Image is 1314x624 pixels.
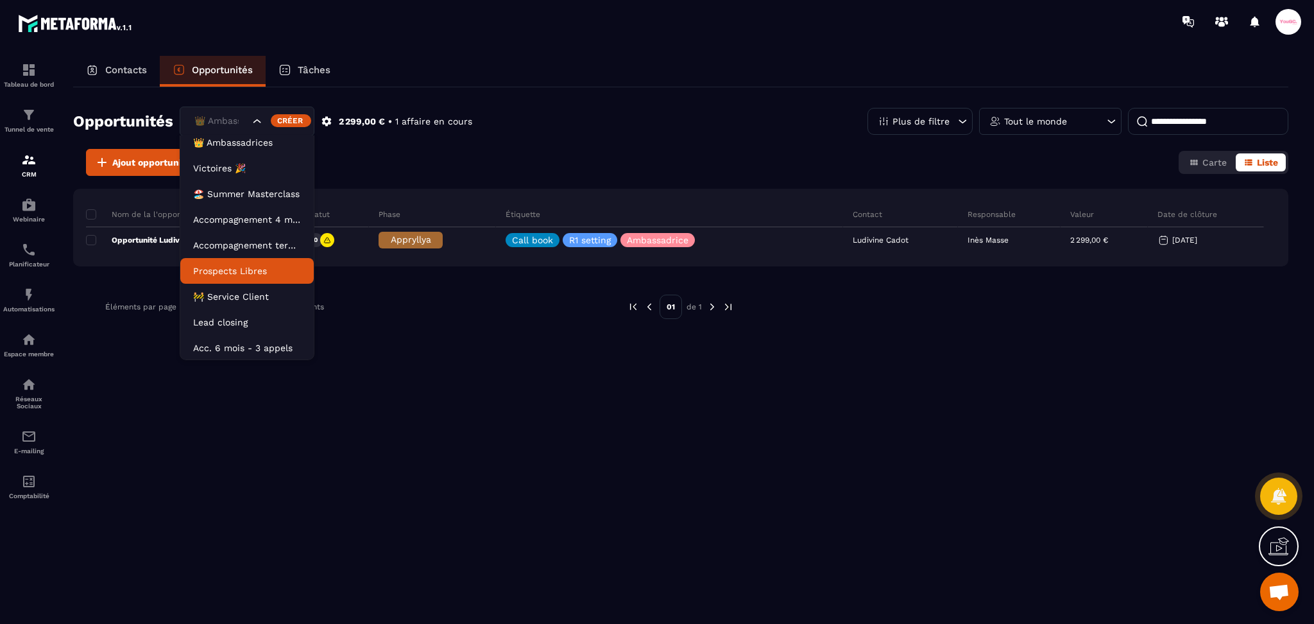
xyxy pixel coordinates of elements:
[506,209,540,220] p: Étiquette
[193,213,301,226] p: Accompagnement 4 mois
[3,216,55,223] p: Webinaire
[193,316,301,329] p: Lead closing
[3,492,55,499] p: Comptabilité
[1004,117,1067,126] p: Tout le monde
[3,232,55,277] a: schedulerschedulerPlanificateur
[306,209,330,220] p: Statut
[3,143,55,187] a: formationformationCRM
[388,116,392,128] p: •
[968,209,1016,220] p: Responsable
[379,209,400,220] p: Phase
[105,64,147,76] p: Contacts
[271,114,311,127] div: Créer
[298,64,330,76] p: Tâches
[21,242,37,257] img: scheduler
[112,156,191,169] span: Ajout opportunité
[18,12,133,35] img: logo
[3,447,55,455] p: E-mailing
[21,429,37,444] img: email
[395,116,472,128] p: 1 affaire en cours
[3,367,55,419] a: social-networksocial-networkRéseaux Sociaux
[3,171,55,178] p: CRM
[706,301,718,313] img: next
[180,107,314,136] div: Search for option
[3,322,55,367] a: automationsautomationsEspace membre
[1181,153,1234,171] button: Carte
[1257,157,1278,168] span: Liste
[21,287,37,302] img: automations
[569,236,611,245] p: R1 setting
[73,56,160,87] a: Contacts
[1236,153,1286,171] button: Liste
[3,419,55,464] a: emailemailE-mailing
[191,114,250,128] input: Search for option
[968,236,1009,245] p: Inès Masse
[314,236,318,245] p: 0
[722,301,734,313] img: next
[339,116,385,128] p: 2 299,00 €
[193,239,301,252] p: Accompagnement terminé
[73,108,173,134] h2: Opportunités
[266,56,343,87] a: Tâches
[193,136,301,149] p: 👑 Ambassadrices
[512,236,553,245] p: Call book
[21,197,37,212] img: automations
[1070,236,1108,245] p: 2 299,00 €
[1157,209,1217,220] p: Date de clôture
[391,234,431,245] span: Appryllya
[193,342,301,354] p: Acc. 6 mois - 3 appels
[3,126,55,133] p: Tunnel de vente
[193,264,301,277] p: Prospects Libres
[3,53,55,98] a: formationformationTableau de bord
[3,464,55,509] a: accountantaccountantComptabilité
[3,81,55,88] p: Tableau de bord
[1070,209,1094,220] p: Valeur
[193,290,301,303] p: 🚧 Service Client
[21,474,37,489] img: accountant
[1202,157,1227,168] span: Carte
[21,332,37,347] img: automations
[687,302,702,312] p: de 1
[853,209,882,220] p: Contact
[21,152,37,168] img: formation
[660,295,682,319] p: 01
[3,277,55,322] a: automationsautomationsAutomatisations
[627,301,639,313] img: prev
[160,56,266,87] a: Opportunités
[193,187,301,200] p: 🏖️ Summer Masterclass
[21,377,37,392] img: social-network
[3,351,55,358] p: Espace membre
[86,209,202,220] p: Nom de la l'opportunité
[105,302,176,311] p: Éléments par page
[1260,573,1299,611] a: Ouvrir le chat
[21,62,37,78] img: formation
[3,306,55,313] p: Automatisations
[3,187,55,232] a: automationsautomationsWebinaire
[192,64,253,76] p: Opportunités
[3,261,55,268] p: Planificateur
[644,301,655,313] img: prev
[86,235,215,245] p: Opportunité Ludivine Cadot
[86,149,199,176] button: Ajout opportunité
[1172,236,1197,245] p: [DATE]
[193,162,301,175] p: Victoires 🎉
[892,117,950,126] p: Plus de filtre
[3,395,55,410] p: Réseaux Sociaux
[21,107,37,123] img: formation
[3,98,55,143] a: formationformationTunnel de vente
[627,236,688,245] p: Ambassadrice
